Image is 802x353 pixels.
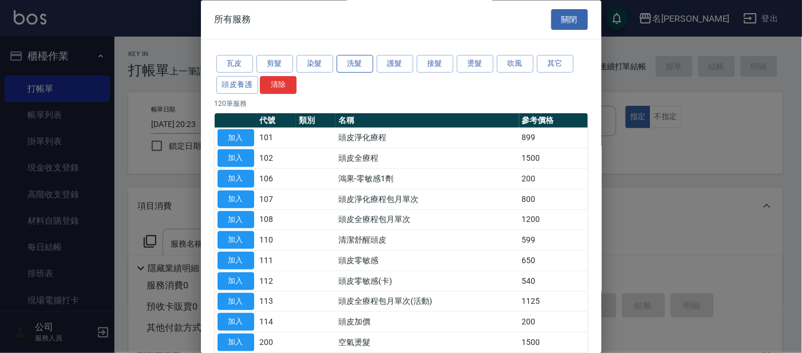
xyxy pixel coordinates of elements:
[519,292,588,312] td: 1125
[218,211,254,229] button: 加入
[215,14,251,25] span: 所有服務
[257,271,297,292] td: 112
[257,113,297,128] th: 代號
[519,113,588,128] th: 參考價格
[337,55,373,73] button: 洗髮
[519,271,588,292] td: 540
[519,148,588,169] td: 1500
[218,232,254,249] button: 加入
[218,150,254,168] button: 加入
[519,251,588,271] td: 650
[457,55,493,73] button: 燙髮
[335,189,519,210] td: 頭皮淨化療程包月單次
[335,169,519,189] td: 鴻果-零敏感1劑
[537,55,574,73] button: 其它
[519,230,588,251] td: 599
[215,98,588,109] p: 120 筆服務
[256,55,293,73] button: 剪髮
[257,210,297,231] td: 108
[218,314,254,331] button: 加入
[335,271,519,292] td: 頭皮零敏感(卡)
[257,169,297,189] td: 106
[377,55,413,73] button: 護髮
[257,189,297,210] td: 107
[218,252,254,270] button: 加入
[335,251,519,271] td: 頭皮零敏感
[497,55,534,73] button: 吹風
[216,76,259,94] button: 頭皮養護
[218,272,254,290] button: 加入
[218,191,254,208] button: 加入
[257,292,297,312] td: 113
[519,312,588,332] td: 200
[218,170,254,188] button: 加入
[260,76,297,94] button: 清除
[335,148,519,169] td: 頭皮全療程
[296,113,335,128] th: 類別
[257,128,297,149] td: 101
[216,55,253,73] button: 瓦皮
[218,334,254,352] button: 加入
[335,128,519,149] td: 頭皮淨化療程
[335,332,519,353] td: 空氣燙髮
[218,293,254,311] button: 加入
[297,55,333,73] button: 染髮
[335,210,519,231] td: 頭皮全療程包月單次
[335,312,519,332] td: 頭皮加價
[335,292,519,312] td: 頭皮全療程包月單次(活動)
[551,9,588,30] button: 關閉
[335,113,519,128] th: 名稱
[257,148,297,169] td: 102
[257,230,297,251] td: 110
[519,169,588,189] td: 200
[257,251,297,271] td: 111
[519,332,588,353] td: 1500
[257,332,297,353] td: 200
[519,210,588,231] td: 1200
[335,230,519,251] td: 清潔舒醒頭皮
[417,55,453,73] button: 接髮
[218,129,254,147] button: 加入
[257,312,297,332] td: 114
[519,189,588,210] td: 800
[519,128,588,149] td: 899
